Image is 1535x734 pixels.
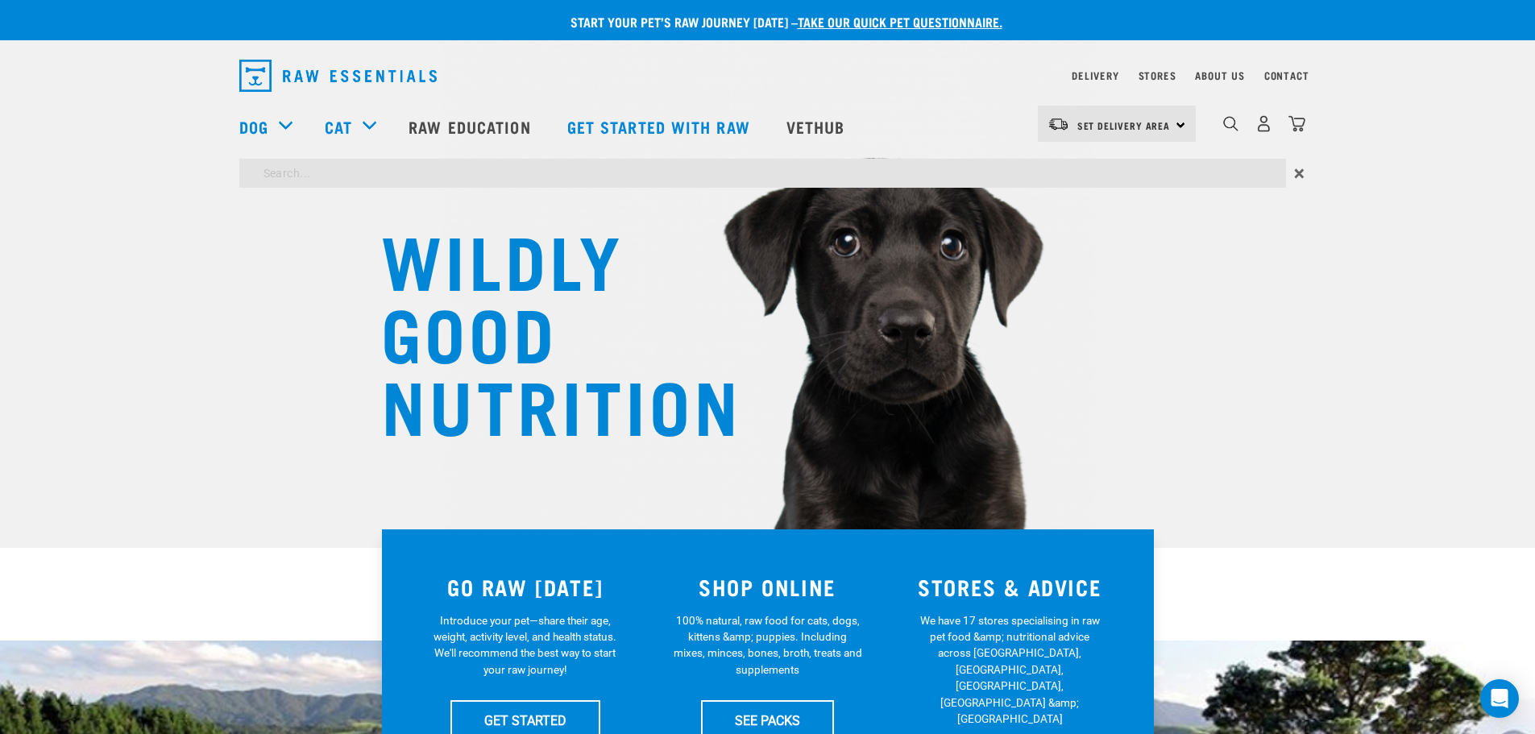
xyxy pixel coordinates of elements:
[898,574,1122,599] h3: STORES & ADVICE
[392,94,550,159] a: Raw Education
[1077,122,1171,128] span: Set Delivery Area
[1139,73,1176,78] a: Stores
[1255,115,1272,132] img: user.png
[1288,115,1305,132] img: home-icon@2x.png
[239,114,268,139] a: Dog
[770,94,865,159] a: Vethub
[381,222,703,439] h1: WILDLY GOOD NUTRITION
[673,612,862,678] p: 100% natural, raw food for cats, dogs, kittens &amp; puppies. Including mixes, minces, bones, bro...
[798,18,1002,25] a: take our quick pet questionnaire.
[1195,73,1244,78] a: About Us
[1072,73,1118,78] a: Delivery
[430,612,620,678] p: Introduce your pet—share their age, weight, activity level, and health status. We'll recommend th...
[239,60,437,92] img: Raw Essentials Logo
[1223,116,1238,131] img: home-icon-1@2x.png
[226,53,1309,98] nav: dropdown navigation
[656,574,879,599] h3: SHOP ONLINE
[1264,73,1309,78] a: Contact
[325,114,352,139] a: Cat
[1294,159,1305,188] span: ×
[1048,117,1069,131] img: van-moving.png
[239,159,1286,188] input: Search...
[551,94,770,159] a: Get started with Raw
[915,612,1105,728] p: We have 17 stores specialising in raw pet food &amp; nutritional advice across [GEOGRAPHIC_DATA],...
[1480,679,1519,718] div: Open Intercom Messenger
[414,574,637,599] h3: GO RAW [DATE]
